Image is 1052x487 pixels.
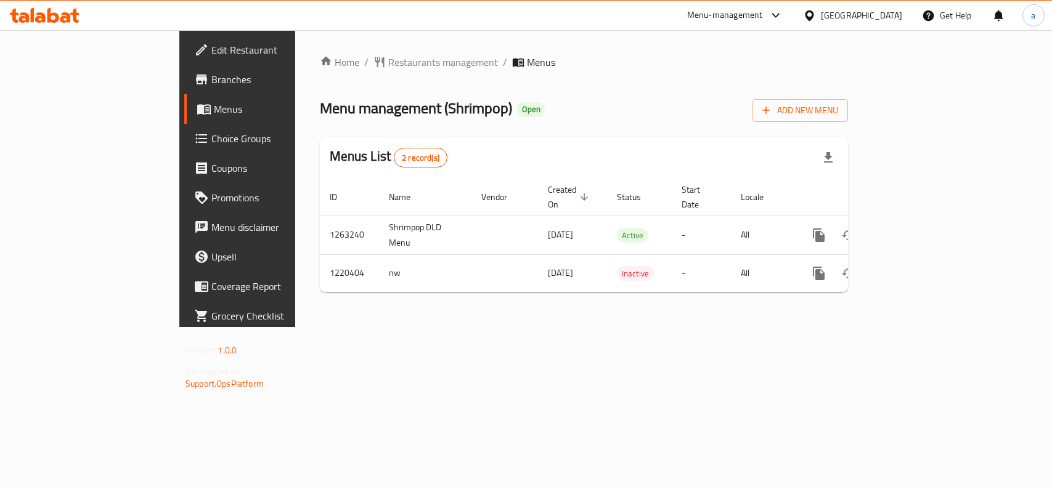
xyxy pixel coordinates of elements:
[682,182,716,212] span: Start Date
[731,254,794,292] td: All
[379,215,471,254] td: Shrimpop DLD Menu
[320,55,848,70] nav: breadcrumb
[211,220,345,235] span: Menu disclaimer
[741,190,780,204] span: Locale
[527,55,555,70] span: Menus
[548,227,573,243] span: [DATE]
[617,266,654,281] div: Inactive
[211,308,345,323] span: Grocery Checklist
[617,228,648,243] div: Active
[517,102,545,117] div: Open
[394,152,447,164] span: 2 record(s)
[373,55,498,70] a: Restaurants management
[320,179,932,292] table: enhanced table
[672,215,731,254] td: -
[804,259,834,288] button: more
[834,220,863,250] button: Change Status
[186,376,264,392] a: Support.OpsPlatform
[379,254,471,292] td: nw
[320,94,512,122] span: Menu management ( Shrimpop )
[211,249,345,264] span: Upsell
[211,42,345,57] span: Edit Restaurant
[184,212,355,242] a: Menu disclaimer
[184,35,355,65] a: Edit Restaurant
[211,190,345,205] span: Promotions
[184,183,355,212] a: Promotions
[752,99,848,122] button: Add New Menu
[184,272,355,301] a: Coverage Report
[804,220,834,250] button: more
[184,124,355,153] a: Choice Groups
[389,190,426,204] span: Name
[481,190,523,204] span: Vendor
[184,94,355,124] a: Menus
[330,190,353,204] span: ID
[1031,9,1035,22] span: a
[211,72,345,87] span: Branches
[184,153,355,183] a: Coupons
[821,9,902,22] div: [GEOGRAPHIC_DATA]
[731,215,794,254] td: All
[794,179,932,216] th: Actions
[211,131,345,146] span: Choice Groups
[503,55,507,70] li: /
[813,143,843,172] div: Export file
[218,342,237,358] span: 1.0.0
[186,342,216,358] span: Version:
[834,259,863,288] button: Change Status
[394,148,447,167] div: Total records count
[617,228,648,243] span: Active
[517,104,545,115] span: Open
[184,242,355,272] a: Upsell
[214,102,345,116] span: Menus
[617,190,657,204] span: Status
[687,8,763,23] div: Menu-management
[388,55,498,70] span: Restaurants management
[617,267,654,281] span: Inactive
[211,161,345,175] span: Coupons
[364,55,369,70] li: /
[186,363,242,379] span: Get support on:
[184,301,355,331] a: Grocery Checklist
[548,265,573,281] span: [DATE]
[184,65,355,94] a: Branches
[762,103,838,118] span: Add New Menu
[548,182,592,212] span: Created On
[672,254,731,292] td: -
[211,279,345,294] span: Coverage Report
[330,147,447,167] h2: Menus List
